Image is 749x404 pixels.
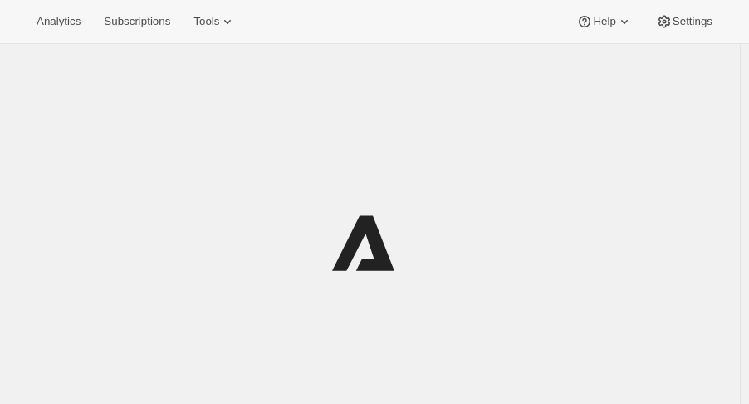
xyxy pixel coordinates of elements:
button: Tools [184,10,246,33]
span: Help [593,15,615,28]
button: Settings [646,10,722,33]
button: Subscriptions [94,10,180,33]
span: Settings [673,15,712,28]
button: Analytics [27,10,91,33]
button: Help [566,10,642,33]
span: Analytics [37,15,81,28]
span: Tools [193,15,219,28]
span: Subscriptions [104,15,170,28]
